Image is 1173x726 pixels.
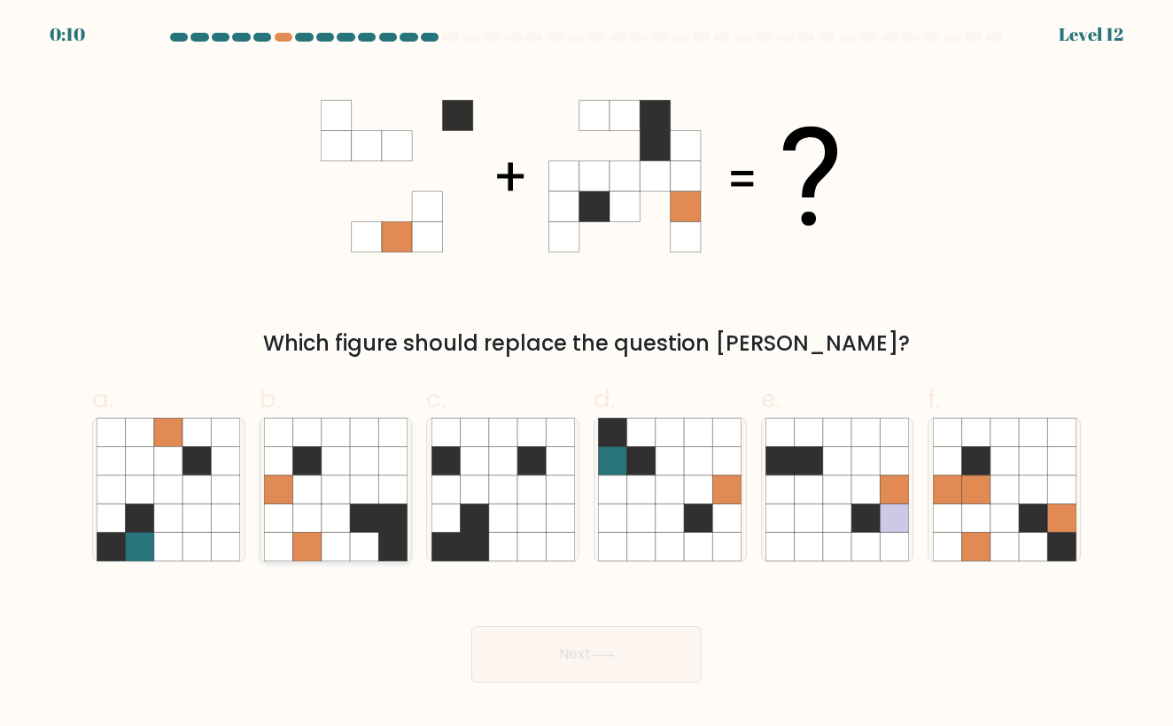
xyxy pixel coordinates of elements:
button: Next [471,626,702,683]
span: f. [928,382,940,416]
div: Level 12 [1059,21,1123,48]
span: b. [260,382,281,416]
span: c. [426,382,446,416]
div: 0:10 [50,21,85,48]
div: Which figure should replace the question [PERSON_NAME]? [103,328,1070,359]
span: a. [92,382,113,416]
span: e. [761,382,781,416]
span: d. [594,382,615,416]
